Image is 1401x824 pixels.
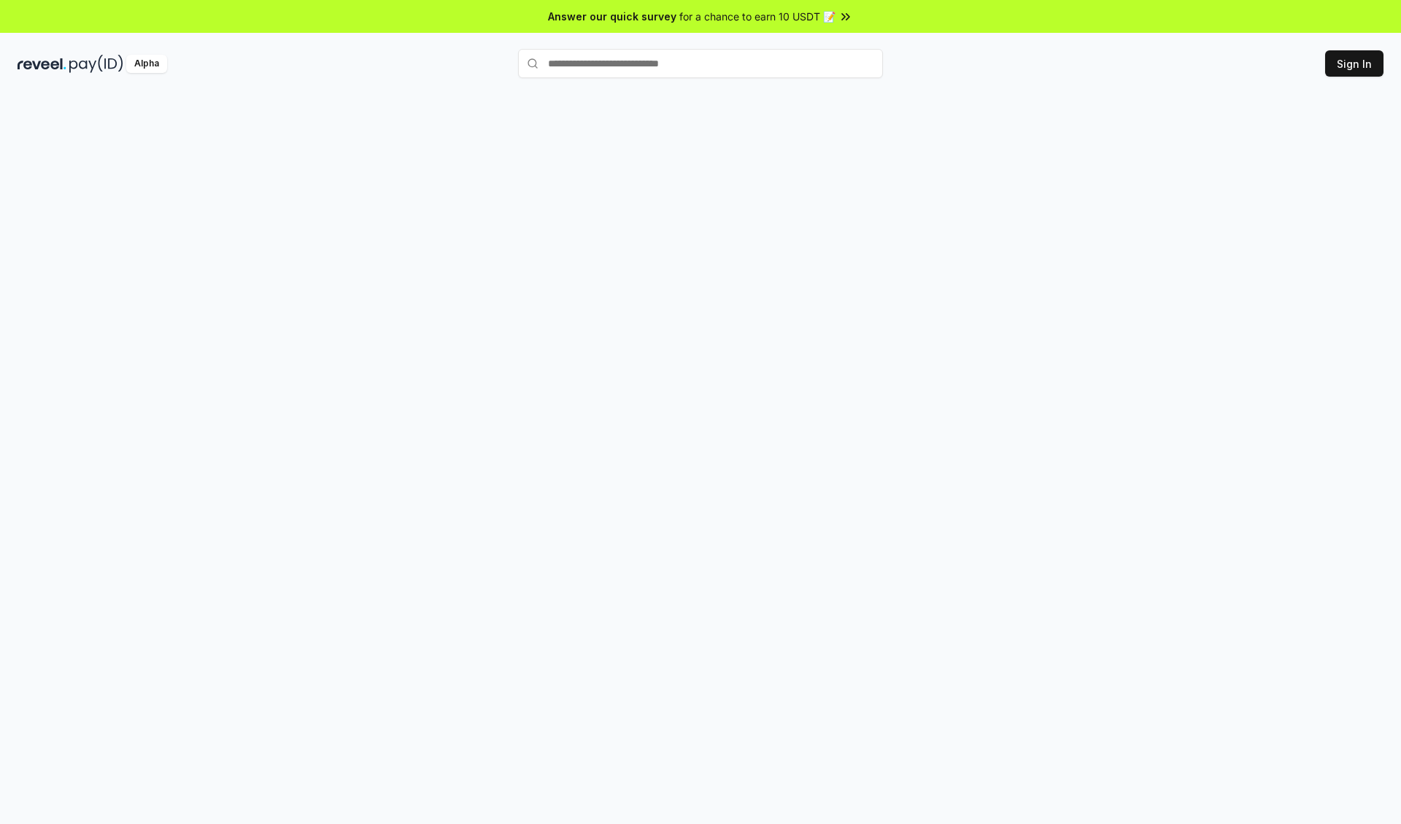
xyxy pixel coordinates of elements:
button: Sign In [1325,50,1383,77]
span: for a chance to earn 10 USDT 📝 [679,9,835,24]
img: pay_id [69,55,123,73]
img: reveel_dark [18,55,66,73]
span: Answer our quick survey [548,9,676,24]
div: Alpha [126,55,167,73]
